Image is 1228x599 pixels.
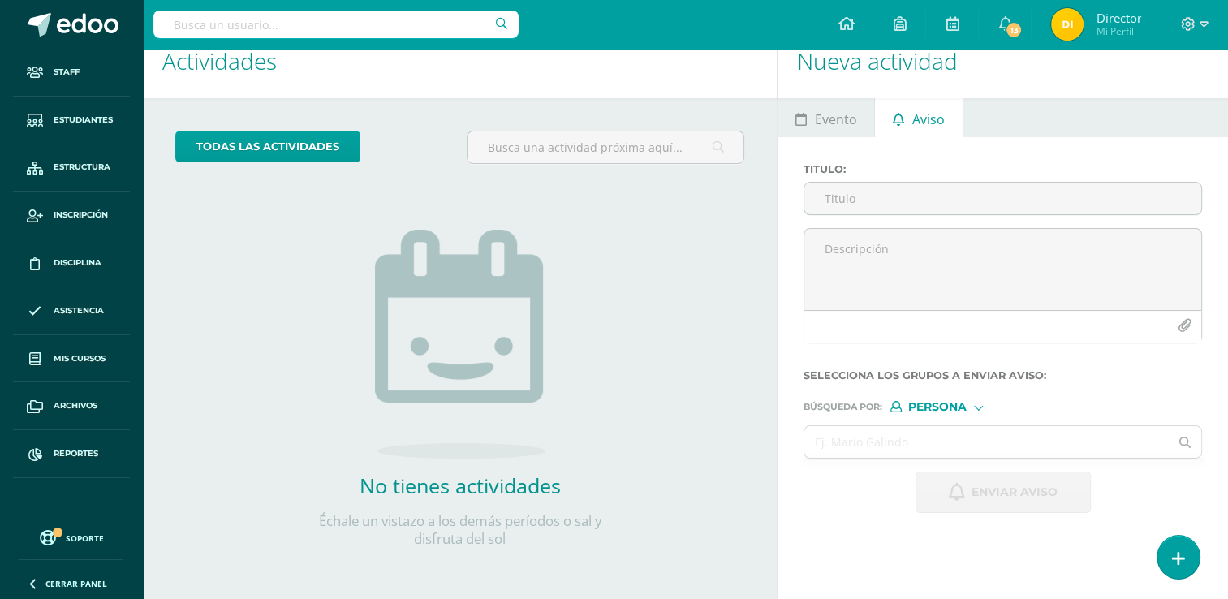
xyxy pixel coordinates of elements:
[13,144,130,192] a: Estructura
[54,161,110,174] span: Estructura
[804,369,1202,381] label: Selecciona los grupos a enviar aviso :
[298,512,623,548] p: Échale un vistazo a los demás períodos o sal y disfruta del sol
[54,114,113,127] span: Estudiantes
[1096,24,1141,38] span: Mi Perfil
[797,24,1209,98] h1: Nueva actividad
[468,131,744,163] input: Busca una actividad próxima aquí...
[54,352,106,365] span: Mis cursos
[875,98,962,137] a: Aviso
[13,192,130,239] a: Inscripción
[804,426,1169,458] input: Ej. Mario Galindo
[890,401,1012,412] div: [object Object]
[804,403,882,412] span: Búsqueda por :
[54,66,80,79] span: Staff
[13,97,130,144] a: Estudiantes
[804,183,1201,214] input: Titulo
[19,526,123,548] a: Soporte
[815,100,857,139] span: Evento
[916,472,1091,513] button: Enviar aviso
[1096,10,1141,26] span: Director
[54,399,97,412] span: Archivos
[804,163,1202,175] label: Titulo :
[778,98,874,137] a: Evento
[298,472,623,499] h2: No tienes actividades
[66,532,104,544] span: Soporte
[375,230,545,459] img: no_activities.png
[162,24,757,98] h1: Actividades
[13,335,130,383] a: Mis cursos
[908,403,967,412] span: Persona
[45,578,107,589] span: Cerrar panel
[13,287,130,335] a: Asistencia
[54,256,101,269] span: Disciplina
[54,447,98,460] span: Reportes
[54,304,104,317] span: Asistencia
[153,11,519,38] input: Busca un usuario...
[175,131,360,162] a: todas las Actividades
[1005,21,1023,39] span: 13
[13,49,130,97] a: Staff
[13,430,130,478] a: Reportes
[54,209,108,222] span: Inscripción
[13,239,130,287] a: Disciplina
[13,382,130,430] a: Archivos
[912,100,945,139] span: Aviso
[1051,8,1084,41] img: 608136e48c3c14518f2ea00dfaf80bc2.png
[972,472,1058,512] span: Enviar aviso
